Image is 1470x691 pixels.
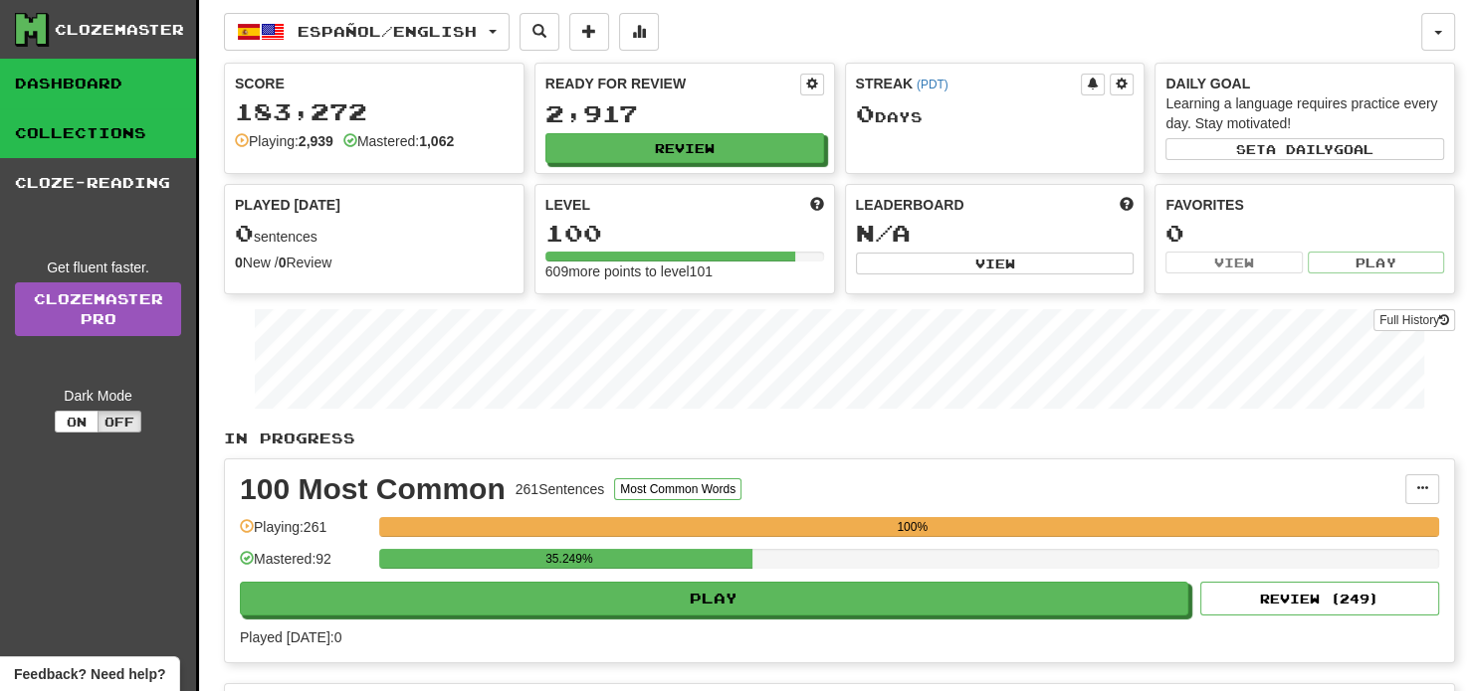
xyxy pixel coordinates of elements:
[856,99,875,127] span: 0
[419,133,454,149] strong: 1,062
[224,429,1455,448] p: In Progress
[98,411,141,432] button: Off
[235,99,514,124] div: 183,272
[856,195,964,215] span: Leaderboard
[810,195,824,215] span: Score more points to level up
[235,221,514,247] div: sentences
[55,20,184,40] div: Clozemaster
[240,629,341,645] span: Played [DATE]: 0
[385,549,752,569] div: 35.249%
[15,386,181,406] div: Dark Mode
[235,131,333,151] div: Playing:
[520,13,559,51] button: Search sentences
[299,133,333,149] strong: 2,939
[1165,221,1444,246] div: 0
[240,474,506,504] div: 100 Most Common
[545,74,800,93] div: Ready for Review
[917,78,948,91] a: (PDT)
[1165,195,1444,215] div: Favorites
[1165,93,1444,133] div: Learning a language requires practice every day. Stay motivated!
[1200,582,1439,615] button: Review (249)
[235,74,514,93] div: Score
[545,133,824,163] button: Review
[1308,252,1444,273] button: Play
[224,13,510,51] button: Español/English
[545,261,824,281] div: 609 more points to level 101
[240,517,369,550] div: Playing: 261
[15,258,181,277] div: Get fluent faster.
[1266,142,1334,156] span: a daily
[1120,195,1134,215] span: This week in points, UTC
[545,195,590,215] span: Level
[279,255,287,270] strong: 0
[240,549,369,582] div: Mastered: 92
[235,219,254,247] span: 0
[1165,138,1444,160] button: Seta dailygoal
[55,411,99,432] button: On
[516,479,605,499] div: 261 Sentences
[1165,74,1444,93] div: Daily Goal
[235,253,514,272] div: New / Review
[235,195,340,215] span: Played [DATE]
[545,221,824,246] div: 100
[14,664,165,684] span: Open feedback widget
[1165,252,1302,273] button: View
[240,582,1188,615] button: Play
[343,131,454,151] div: Mastered:
[614,478,741,500] button: Most Common Words
[1373,309,1455,331] button: Full History
[298,23,477,40] span: Español / English
[235,255,243,270] strong: 0
[856,101,1135,127] div: Day s
[545,101,824,126] div: 2,917
[569,13,609,51] button: Add sentence to collection
[856,74,1082,93] div: Streak
[856,219,911,247] span: N/A
[15,282,181,336] a: ClozemasterPro
[385,517,1439,537] div: 100%
[856,253,1135,274] button: View
[619,13,659,51] button: More stats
